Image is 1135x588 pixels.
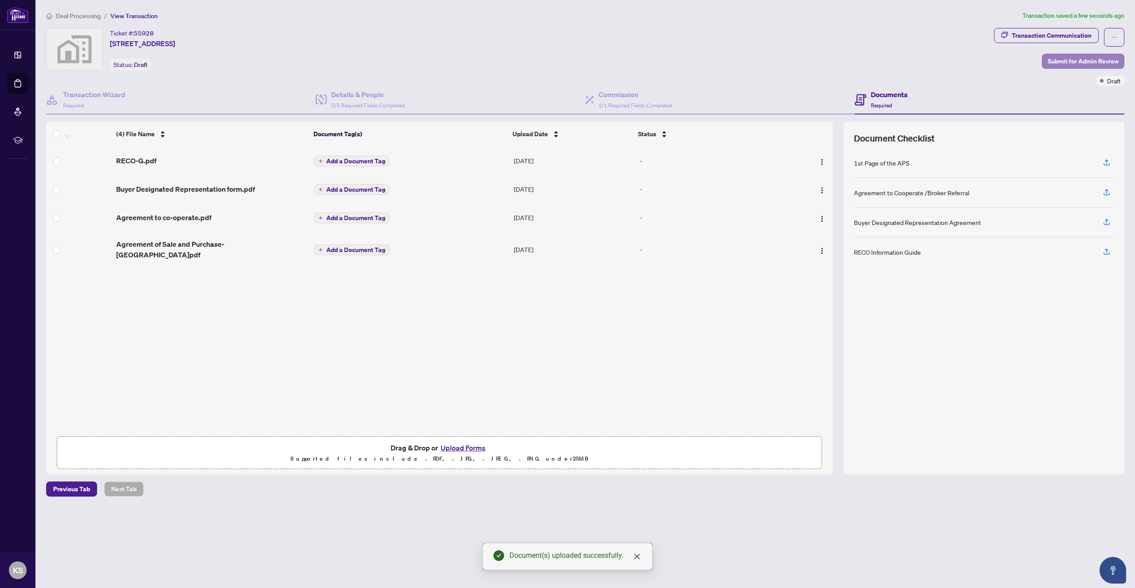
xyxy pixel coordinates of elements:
td: [DATE] [510,175,636,203]
span: Drag & Drop orUpload FormsSupported files include .PDF, .JPG, .JPEG, .PNG under25MB [57,437,822,470]
img: Logo [818,158,826,166]
button: Logo [815,210,829,225]
span: Deal Processing [56,12,101,20]
img: Logo [818,247,826,254]
th: (4) File Name [113,122,310,146]
img: Logo [818,215,826,222]
span: Status [638,129,656,139]
td: [DATE] [510,203,636,232]
div: - [640,213,786,222]
button: Transaction Communication [994,28,1099,43]
div: RECO Information Guide [854,247,921,257]
button: Next Tab [104,481,144,497]
span: Submit for Admin Review [1048,54,1119,68]
button: Add a Document Tag [314,156,389,166]
span: Required [63,102,84,109]
li: / [104,11,107,21]
span: (4) File Name [116,129,155,139]
button: Logo [815,242,829,257]
span: Draft [1107,76,1121,86]
div: - [640,156,786,166]
article: Transaction saved a few seconds ago [1022,11,1124,21]
span: Add a Document Tag [326,247,385,253]
p: Supported files include .PDF, .JPG, .JPEG, .PNG under 25 MB [63,454,816,464]
button: Open asap [1100,557,1126,584]
span: Add a Document Tag [326,215,385,221]
div: 1st Page of the APS [854,158,909,168]
td: [DATE] [510,232,636,267]
img: svg%3e [47,28,102,70]
span: plus [318,216,323,220]
span: Agreement to co-operate.pdf [116,212,211,223]
span: Draft [134,61,148,69]
span: Drag & Drop or [391,442,488,454]
th: Status [634,122,787,146]
span: Upload Date [513,129,548,139]
button: Add a Document Tag [314,213,389,223]
span: check-circle [493,550,504,561]
a: Close [632,552,642,561]
h4: Details & People [331,89,405,100]
th: Document Tag(s) [310,122,509,146]
span: Document Checklist [854,132,935,145]
h4: Documents [871,89,908,100]
button: Upload Forms [438,442,488,454]
span: Required [871,102,892,109]
span: 55928 [134,29,154,37]
span: plus [318,248,323,252]
span: 5/5 Required Fields Completed [331,102,405,109]
span: plus [318,187,323,192]
span: ellipsis [1111,34,1117,40]
span: Buyer Designated Representation form.pdf [116,184,255,194]
button: Add a Document Tag [314,245,389,255]
button: Submit for Admin Review [1042,54,1124,69]
span: Previous Tab [53,482,90,496]
span: close [634,553,641,560]
div: - [640,184,786,194]
button: Logo [815,154,829,168]
span: [STREET_ADDRESS] [110,38,175,49]
button: Add a Document Tag [314,184,389,195]
span: Agreement of Sale and Purchase-[GEOGRAPHIC_DATA]pdf [116,239,307,260]
span: Add a Document Tag [326,186,385,193]
span: Add a Document Tag [326,158,385,164]
div: Document(s) uploaded successfully. [509,550,642,561]
div: Status: [110,59,151,71]
span: RECO-G.pdf [116,155,157,166]
span: KS [13,564,23,576]
div: Ticket #: [110,28,154,38]
span: 1/1 Required Fields Completed [599,102,672,109]
div: - [640,245,786,254]
span: home [46,13,52,19]
button: Add a Document Tag [314,155,389,167]
img: Logo [818,187,826,194]
span: View Transaction [110,12,158,20]
th: Upload Date [509,122,634,146]
img: logo [7,7,28,23]
div: Transaction Communication [1012,28,1092,43]
h4: Commission [599,89,672,100]
div: Buyer Designated Representation Agreement [854,217,981,227]
h4: Transaction Wizard [63,89,125,100]
span: plus [318,159,323,163]
td: [DATE] [510,146,636,175]
div: Agreement to Cooperate /Broker Referral [854,188,969,197]
button: Previous Tab [46,481,97,497]
button: Logo [815,182,829,196]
